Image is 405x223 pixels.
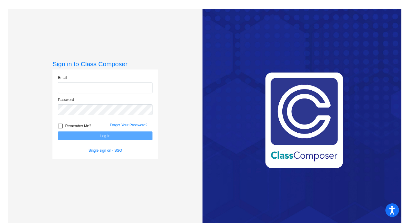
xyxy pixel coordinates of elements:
label: Email [58,75,67,80]
h3: Sign in to Class Composer [52,60,158,68]
span: Remember Me? [65,122,91,130]
a: Forgot Your Password? [110,123,147,127]
a: Single sign on - SSO [89,148,122,153]
label: Password [58,97,74,102]
button: Log In [58,131,152,140]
